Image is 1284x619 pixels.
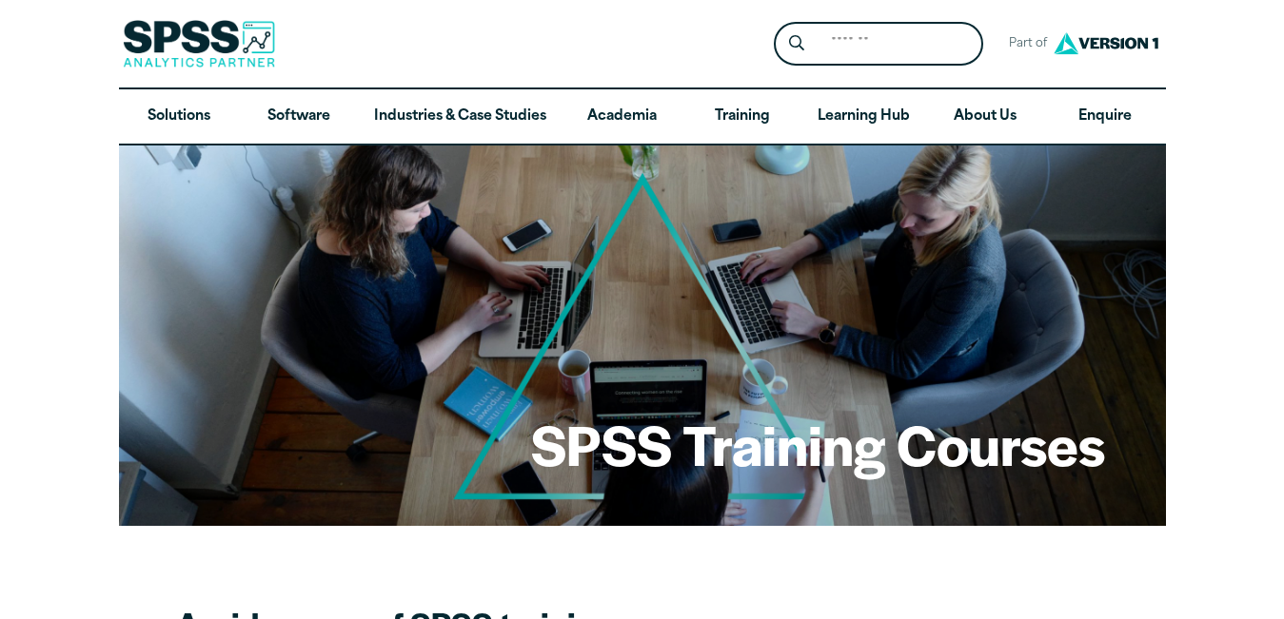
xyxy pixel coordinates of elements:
[779,27,814,62] button: Search magnifying glass icon
[359,89,562,145] a: Industries & Case Studies
[119,89,1166,145] nav: Desktop version of site main menu
[682,89,801,145] a: Training
[119,89,239,145] a: Solutions
[123,20,275,68] img: SPSS Analytics Partner
[531,407,1105,481] h1: SPSS Training Courses
[789,35,804,51] svg: Search magnifying glass icon
[998,30,1049,58] span: Part of
[774,22,983,67] form: Site Header Search Form
[802,89,925,145] a: Learning Hub
[925,89,1045,145] a: About Us
[562,89,682,145] a: Academia
[1049,26,1163,61] img: Version1 Logo
[239,89,359,145] a: Software
[1045,89,1165,145] a: Enquire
